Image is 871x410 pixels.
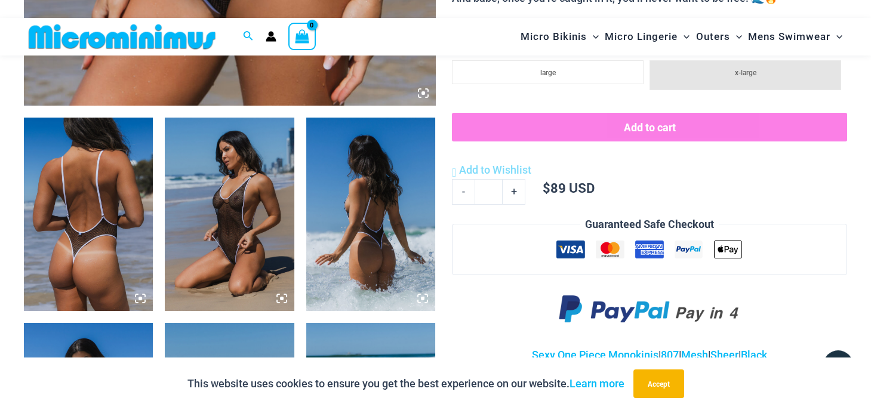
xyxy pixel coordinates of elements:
button: Accept [633,369,684,398]
img: Tradewinds Ink and Ivory 807 One Piece [306,118,435,312]
span: Menu Toggle [678,21,690,52]
span: Outers [696,21,730,52]
nav: Site Navigation [516,20,847,54]
span: x-large [735,69,756,77]
a: 807 [661,349,679,361]
span: Menu Toggle [730,21,742,52]
a: OutersMenu ToggleMenu Toggle [693,21,745,52]
a: Micro BikinisMenu ToggleMenu Toggle [518,21,602,52]
span: Menu Toggle [587,21,599,52]
a: Search icon link [243,29,254,44]
a: Add to Wishlist [452,161,531,179]
span: Micro Lingerie [605,21,678,52]
span: Menu Toggle [830,21,842,52]
a: Mens SwimwearMenu ToggleMenu Toggle [745,21,845,52]
li: large [452,60,644,84]
span: Micro Bikinis [521,21,587,52]
img: Tradewinds Ink and Ivory 807 One Piece [165,118,294,312]
input: Product quantity [475,179,503,204]
li: x-large [650,60,841,90]
img: MM SHOP LOGO FLAT [24,23,220,50]
img: Tradewinds Ink and Ivory 807 One Piece [24,118,153,312]
button: Add to cart [452,113,847,141]
a: Learn more [570,377,624,390]
bdi: 89 USD [543,179,595,196]
span: Mens Swimwear [748,21,830,52]
p: This website uses cookies to ensure you get the best experience on our website. [187,375,624,393]
span: large [540,69,556,77]
a: View Shopping Cart, empty [288,23,316,50]
a: Sexy One Piece Monokinis [532,349,658,361]
p: | | | | [452,346,847,364]
legend: Guaranteed Safe Checkout [580,215,719,233]
a: Sheer [710,349,738,361]
a: - [452,179,475,204]
a: Black [741,349,767,361]
a: Mesh [681,349,708,361]
a: Account icon link [266,31,276,42]
a: Micro LingerieMenu ToggleMenu Toggle [602,21,693,52]
span: Add to Wishlist [459,164,531,176]
span: $ [543,179,550,196]
a: + [503,179,525,204]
